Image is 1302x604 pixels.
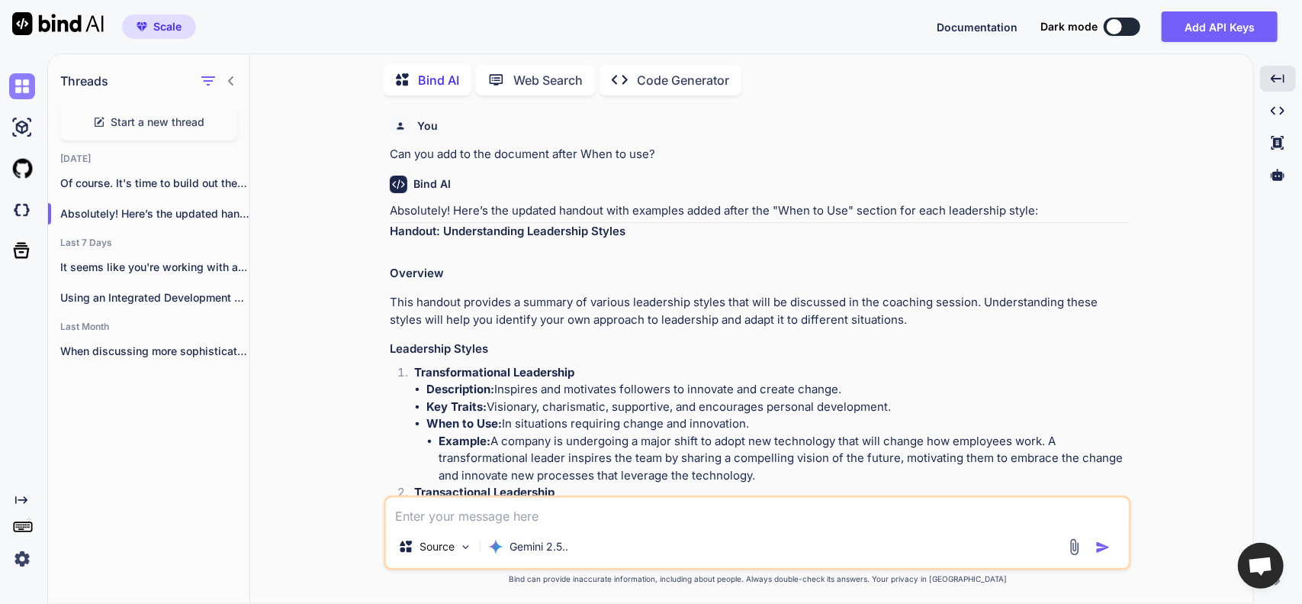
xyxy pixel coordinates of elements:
[426,382,494,396] strong: Description:
[426,381,1128,399] li: Inspires and motivates followers to innovate and create change.
[414,485,555,499] strong: Transactional Leadership
[60,260,249,275] p: It seems like you're working with a...
[122,15,196,39] button: premiumScale
[48,237,249,249] h2: Last 7 Days
[60,206,249,221] p: Absolutely! Here’s the updated handout with examples...
[48,321,249,333] h2: Last Month
[439,434,490,448] strong: Example:
[390,202,1128,220] p: Absolutely! Here’s the updated handout with examples added after the "When to Use" section for ea...
[459,541,472,554] img: Pick Models
[60,72,108,90] h1: Threads
[60,344,249,359] p: When discussing more sophisticated trading strategies and...
[111,115,205,130] span: Start a new thread
[937,19,1017,35] button: Documentation
[637,71,729,89] p: Code Generator
[384,573,1131,585] p: Bind can provide inaccurate information, including about people. Always double-check its answers....
[413,176,451,192] h6: Bind AI
[390,146,1128,163] p: Can you add to the document after When to use?
[153,19,182,34] span: Scale
[426,399,1128,416] li: Visionary, charismatic, supportive, and encourages personal development.
[513,71,583,89] p: Web Search
[1162,11,1278,42] button: Add API Keys
[426,415,1128,484] li: In situations requiring change and innovation.
[9,156,35,182] img: githubLight
[1040,19,1098,34] span: Dark mode
[9,115,35,141] img: ai-studio
[937,21,1017,34] span: Documentation
[9,73,35,99] img: chat
[418,71,459,89] p: Bind AI
[9,546,35,572] img: settings
[60,176,249,191] p: Of course. It's time to build out the co...
[510,539,568,554] p: Gemini 2.5..
[48,153,249,165] h2: [DATE]
[1095,540,1111,555] img: icon
[390,223,1128,241] h1: Handout: Understanding Leadership Styles
[426,399,487,414] strong: Key Traits:
[420,539,455,554] p: Source
[417,118,438,134] h6: You
[426,416,502,431] strong: When to Use:
[390,341,1128,358] h3: Leadership Styles
[439,433,1128,485] li: A company is undergoing a major shift to adopt new technology that will change how employees work...
[390,265,1128,283] h2: Overview
[414,365,574,380] strong: Transformational Leadership
[60,290,249,305] p: Using an Integrated Development Environment (IDE) is...
[137,22,147,31] img: premium
[12,12,104,35] img: Bind AI
[488,539,503,554] img: Gemini 2.5 Pro
[9,197,35,223] img: darkCloudIdeIcon
[390,294,1128,328] p: This handout provides a summary of various leadership styles that will be discussed in the coachi...
[1238,543,1284,589] a: Open chat
[1066,538,1083,556] img: attachment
